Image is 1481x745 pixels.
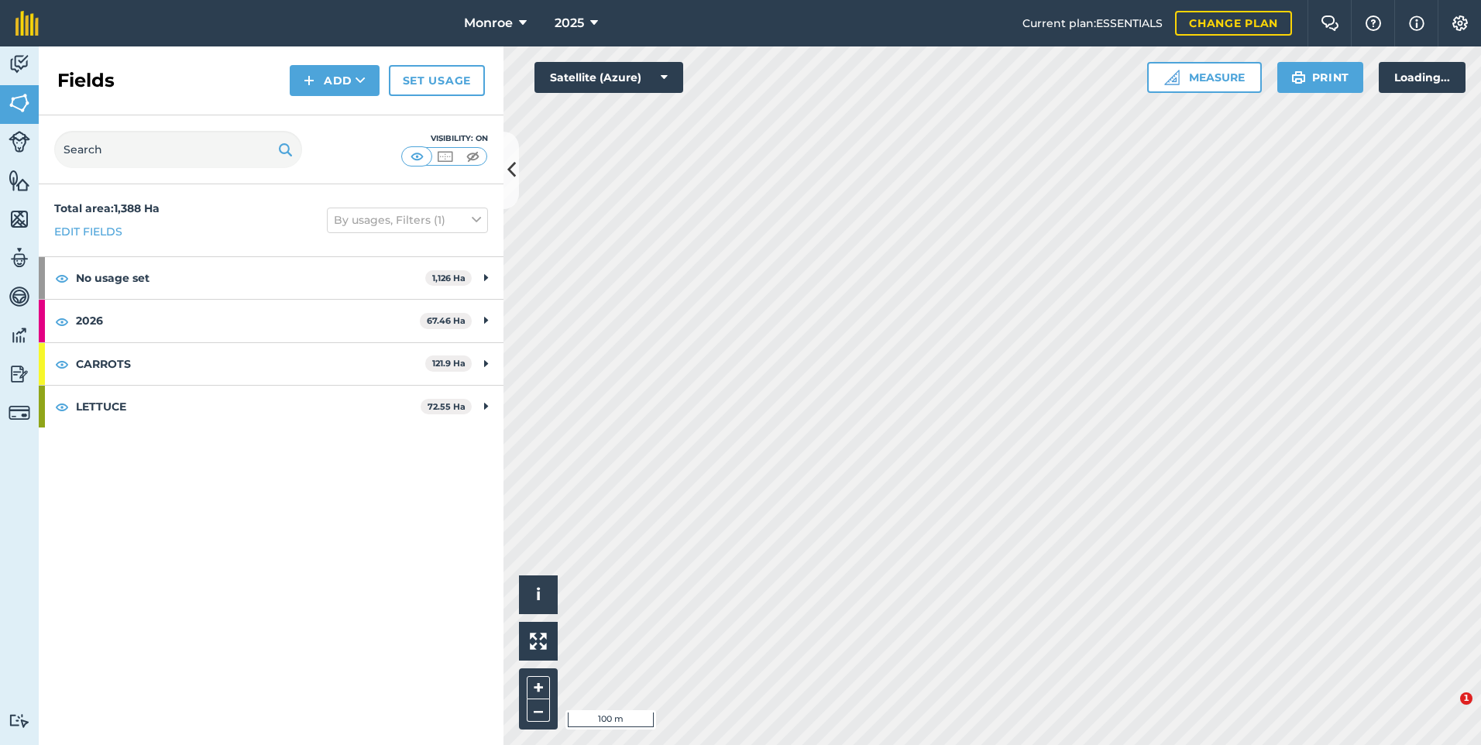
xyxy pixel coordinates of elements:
[428,401,466,412] strong: 72.55 Ha
[1022,15,1163,32] span: Current plan : ESSENTIALS
[76,300,420,342] strong: 2026
[9,53,30,76] img: svg+xml;base64,PD94bWwgdmVyc2lvbj0iMS4wIiBlbmNvZGluZz0idXRmLTgiPz4KPCEtLSBHZW5lcmF0b3I6IEFkb2JlIE...
[464,14,513,33] span: Monroe
[1409,14,1424,33] img: svg+xml;base64,PHN2ZyB4bWxucz0iaHR0cDovL3d3dy53My5vcmcvMjAwMC9zdmciIHdpZHRoPSIxNyIgaGVpZ2h0PSIxNy...
[527,676,550,699] button: +
[327,208,488,232] button: By usages, Filters (1)
[519,575,558,614] button: i
[76,386,421,427] strong: LETTUCE
[536,585,541,604] span: i
[1460,692,1472,705] span: 1
[463,149,483,164] img: svg+xml;base64,PHN2ZyB4bWxucz0iaHR0cDovL3d3dy53My5vcmcvMjAwMC9zdmciIHdpZHRoPSI1MCIgaGVpZ2h0PSI0MC...
[39,257,503,299] div: No usage set1,126 Ha
[401,132,488,145] div: Visibility: On
[389,65,485,96] a: Set usage
[278,140,293,159] img: svg+xml;base64,PHN2ZyB4bWxucz0iaHR0cDovL3d3dy53My5vcmcvMjAwMC9zdmciIHdpZHRoPSIxOSIgaGVpZ2h0PSIyNC...
[1147,62,1262,93] button: Measure
[15,11,39,36] img: fieldmargin Logo
[9,362,30,386] img: svg+xml;base64,PD94bWwgdmVyc2lvbj0iMS4wIiBlbmNvZGluZz0idXRmLTgiPz4KPCEtLSBHZW5lcmF0b3I6IEFkb2JlIE...
[407,149,427,164] img: svg+xml;base64,PHN2ZyB4bWxucz0iaHR0cDovL3d3dy53My5vcmcvMjAwMC9zdmciIHdpZHRoPSI1MCIgaGVpZ2h0PSI0MC...
[1379,62,1466,93] div: Loading...
[54,201,160,215] strong: Total area : 1,388 Ha
[9,285,30,308] img: svg+xml;base64,PD94bWwgdmVyc2lvbj0iMS4wIiBlbmNvZGluZz0idXRmLTgiPz4KPCEtLSBHZW5lcmF0b3I6IEFkb2JlIE...
[9,246,30,270] img: svg+xml;base64,PD94bWwgdmVyc2lvbj0iMS4wIiBlbmNvZGluZz0idXRmLTgiPz4KPCEtLSBHZW5lcmF0b3I6IEFkb2JlIE...
[76,257,425,299] strong: No usage set
[55,355,69,373] img: svg+xml;base64,PHN2ZyB4bWxucz0iaHR0cDovL3d3dy53My5vcmcvMjAwMC9zdmciIHdpZHRoPSIxOCIgaGVpZ2h0PSIyNC...
[1291,68,1306,87] img: svg+xml;base64,PHN2ZyB4bWxucz0iaHR0cDovL3d3dy53My5vcmcvMjAwMC9zdmciIHdpZHRoPSIxOSIgaGVpZ2h0PSIyNC...
[1428,692,1466,730] iframe: Intercom live chat
[9,713,30,728] img: svg+xml;base64,PD94bWwgdmVyc2lvbj0iMS4wIiBlbmNvZGluZz0idXRmLTgiPz4KPCEtLSBHZW5lcmF0b3I6IEFkb2JlIE...
[76,343,425,385] strong: CARROTS
[39,300,503,342] div: 202667.46 Ha
[1321,15,1339,31] img: Two speech bubbles overlapping with the left bubble in the forefront
[530,633,547,650] img: Four arrows, one pointing top left, one top right, one bottom right and the last bottom left
[9,91,30,115] img: svg+xml;base64,PHN2ZyB4bWxucz0iaHR0cDovL3d3dy53My5vcmcvMjAwMC9zdmciIHdpZHRoPSI1NiIgaGVpZ2h0PSI2MC...
[432,273,466,283] strong: 1,126 Ha
[9,169,30,192] img: svg+xml;base64,PHN2ZyB4bWxucz0iaHR0cDovL3d3dy53My5vcmcvMjAwMC9zdmciIHdpZHRoPSI1NiIgaGVpZ2h0PSI2MC...
[1364,15,1383,31] img: A question mark icon
[57,68,115,93] h2: Fields
[427,315,466,326] strong: 67.46 Ha
[9,324,30,347] img: svg+xml;base64,PD94bWwgdmVyc2lvbj0iMS4wIiBlbmNvZGluZz0idXRmLTgiPz4KPCEtLSBHZW5lcmF0b3I6IEFkb2JlIE...
[304,71,314,90] img: svg+xml;base64,PHN2ZyB4bWxucz0iaHR0cDovL3d3dy53My5vcmcvMjAwMC9zdmciIHdpZHRoPSIxNCIgaGVpZ2h0PSIyNC...
[54,223,122,240] a: Edit fields
[9,402,30,424] img: svg+xml;base64,PD94bWwgdmVyc2lvbj0iMS4wIiBlbmNvZGluZz0idXRmLTgiPz4KPCEtLSBHZW5lcmF0b3I6IEFkb2JlIE...
[39,343,503,385] div: CARROTS121.9 Ha
[432,358,466,369] strong: 121.9 Ha
[55,312,69,331] img: svg+xml;base64,PHN2ZyB4bWxucz0iaHR0cDovL3d3dy53My5vcmcvMjAwMC9zdmciIHdpZHRoPSIxOCIgaGVpZ2h0PSIyNC...
[527,699,550,722] button: –
[9,208,30,231] img: svg+xml;base64,PHN2ZyB4bWxucz0iaHR0cDovL3d3dy53My5vcmcvMjAwMC9zdmciIHdpZHRoPSI1NiIgaGVpZ2h0PSI2MC...
[290,65,380,96] button: Add
[1175,11,1292,36] a: Change plan
[1277,62,1364,93] button: Print
[39,386,503,427] div: LETTUCE72.55 Ha
[1164,70,1180,85] img: Ruler icon
[1451,15,1469,31] img: A cog icon
[435,149,455,164] img: svg+xml;base64,PHN2ZyB4bWxucz0iaHR0cDovL3d3dy53My5vcmcvMjAwMC9zdmciIHdpZHRoPSI1MCIgaGVpZ2h0PSI0MC...
[534,62,683,93] button: Satellite (Azure)
[555,14,584,33] span: 2025
[54,131,302,168] input: Search
[55,269,69,287] img: svg+xml;base64,PHN2ZyB4bWxucz0iaHR0cDovL3d3dy53My5vcmcvMjAwMC9zdmciIHdpZHRoPSIxOCIgaGVpZ2h0PSIyNC...
[55,397,69,416] img: svg+xml;base64,PHN2ZyB4bWxucz0iaHR0cDovL3d3dy53My5vcmcvMjAwMC9zdmciIHdpZHRoPSIxOCIgaGVpZ2h0PSIyNC...
[9,131,30,153] img: svg+xml;base64,PD94bWwgdmVyc2lvbj0iMS4wIiBlbmNvZGluZz0idXRmLTgiPz4KPCEtLSBHZW5lcmF0b3I6IEFkb2JlIE...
